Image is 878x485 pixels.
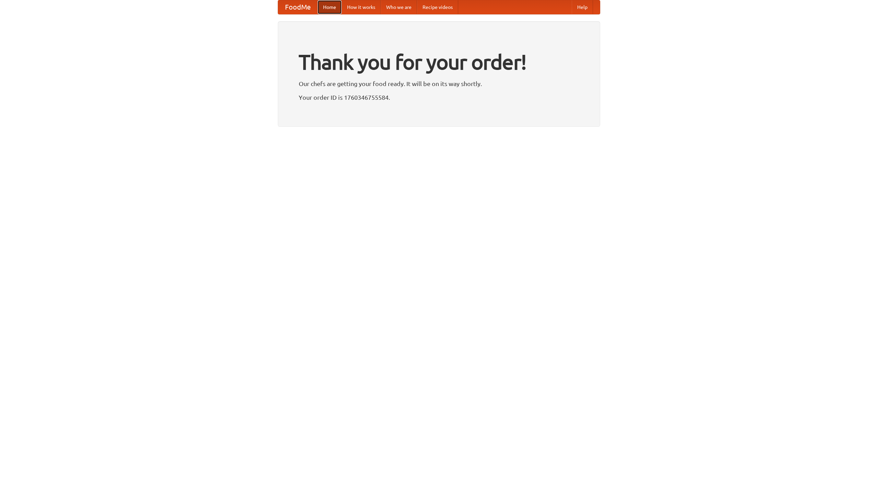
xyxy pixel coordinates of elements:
[299,46,579,78] h1: Thank you for your order!
[299,78,579,89] p: Our chefs are getting your food ready. It will be on its way shortly.
[417,0,458,14] a: Recipe videos
[381,0,417,14] a: Who we are
[572,0,593,14] a: Help
[278,0,318,14] a: FoodMe
[342,0,381,14] a: How it works
[318,0,342,14] a: Home
[299,92,579,102] p: Your order ID is 1760346755584.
